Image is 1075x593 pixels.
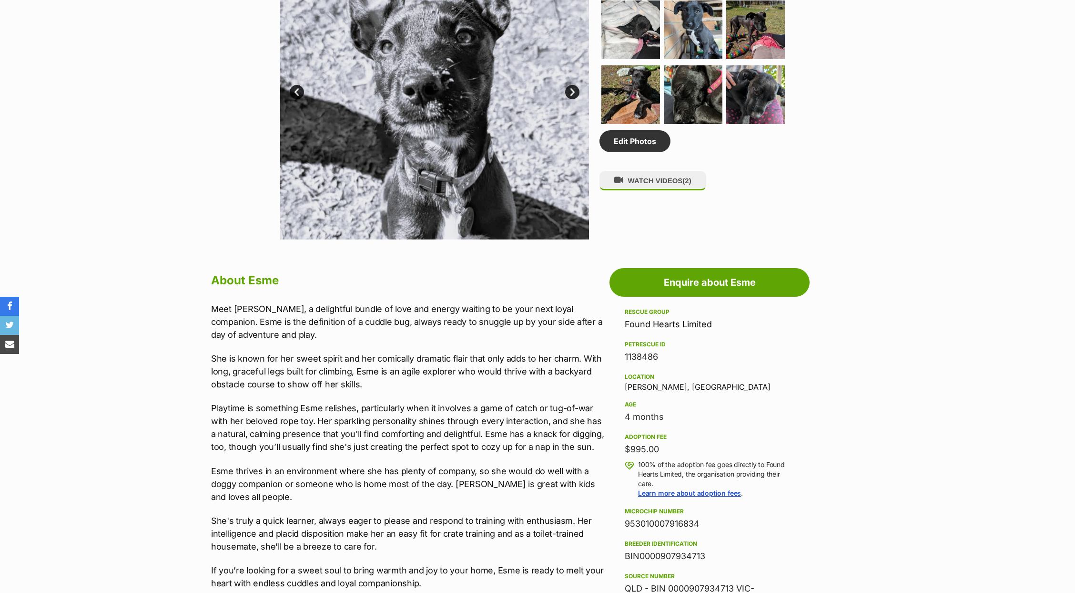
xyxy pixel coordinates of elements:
p: Playtime is something Esme relishes, particularly when it involves a game of catch or tug-of-war ... [211,402,605,453]
a: Enquire about Esme [609,268,810,297]
div: Rescue group [625,308,794,316]
a: Edit Photos [599,130,670,152]
a: Next [565,85,579,99]
h2: About Esme [211,270,605,291]
p: 100% of the adoption fee goes directly to Found Hearts Limited, the organisation providing their ... [638,460,794,498]
div: Source number [625,572,794,580]
a: Found Hearts Limited [625,319,712,329]
div: Microchip number [625,508,794,515]
p: Esme thrives in an environment where she has plenty of company, so she would do well with a doggy... [211,465,605,503]
div: [PERSON_NAME], [GEOGRAPHIC_DATA] [625,371,794,391]
a: Prev [290,85,304,99]
span: (2) [682,177,691,185]
button: WATCH VIDEOS(2) [599,171,706,190]
img: Photo of Esme [664,65,722,124]
div: 4 months [625,410,794,424]
div: Breeder identification [625,540,794,548]
img: Photo of Esme [664,0,722,59]
div: PetRescue ID [625,341,794,348]
a: Learn more about adoption fees [638,489,741,497]
div: Age [625,401,794,408]
p: She's truly a quick learner, always eager to please and respond to training with enthusiasm. Her ... [211,514,605,553]
div: 953010007916834 [625,517,794,531]
div: BIN0000907934713 [625,550,794,563]
div: Adoption fee [625,433,794,441]
p: She is known for her sweet spirit and her comically dramatic flair that only adds to her charm. W... [211,352,605,391]
div: $995.00 [625,443,794,456]
img: Photo of Esme [726,0,785,59]
p: If you’re looking for a sweet soul to bring warmth and joy to your home, Esme is ready to melt yo... [211,564,605,590]
p: Meet [PERSON_NAME], a delightful bundle of love and energy waiting to be your next loyal companio... [211,302,605,341]
img: Photo of Esme [726,65,785,124]
div: Location [625,373,794,381]
div: 1138486 [625,350,794,364]
img: Photo of Esme [601,65,660,124]
img: Photo of Esme [601,0,660,59]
